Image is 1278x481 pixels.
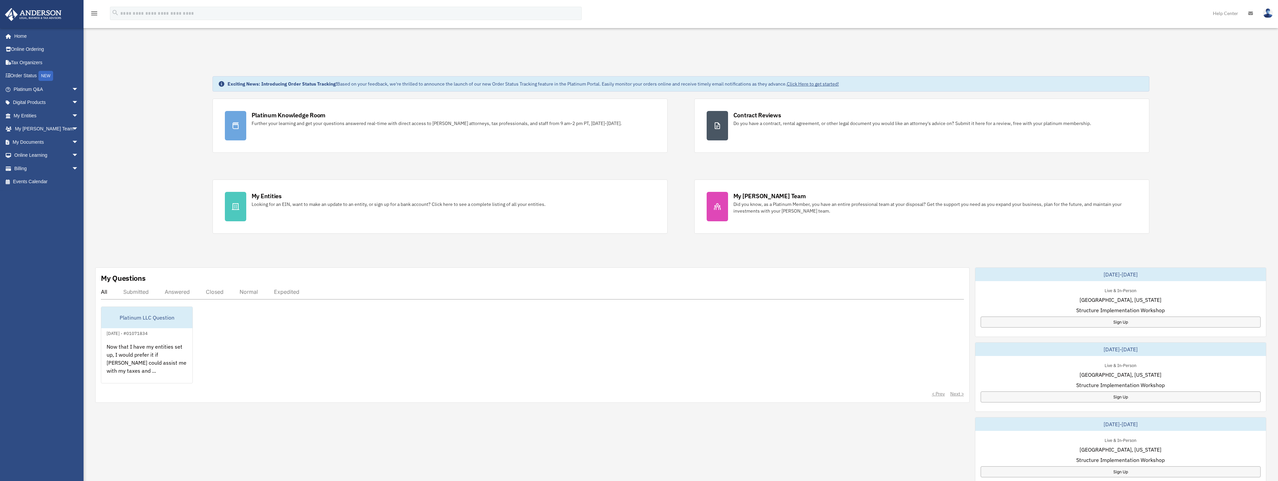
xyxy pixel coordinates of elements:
[1076,456,1165,464] span: Structure Implementation Workshop
[975,343,1266,356] div: [DATE]-[DATE]
[206,288,224,295] div: Closed
[212,179,668,234] a: My Entities Looking for an EIN, want to make an update to an entity, or sign up for a bank accoun...
[274,288,299,295] div: Expedited
[1099,361,1142,368] div: Live & In-Person
[981,391,1261,402] a: Sign Up
[228,81,337,87] strong: Exciting News: Introducing Order Status Tracking!
[90,12,98,17] a: menu
[101,288,107,295] div: All
[1080,296,1161,304] span: [GEOGRAPHIC_DATA], [US_STATE]
[975,268,1266,281] div: [DATE]-[DATE]
[5,175,89,189] a: Events Calendar
[72,96,85,110] span: arrow_drop_down
[165,288,190,295] div: Answered
[240,288,258,295] div: Normal
[72,149,85,162] span: arrow_drop_down
[733,120,1091,127] div: Do you have a contract, rental agreement, or other legal document you would like an attorney's ad...
[101,329,153,336] div: [DATE] - #01071834
[981,317,1261,328] a: Sign Up
[101,337,192,389] div: Now that I have my entities set up, I would prefer it if [PERSON_NAME] could assist me with my ta...
[252,192,282,200] div: My Entities
[101,307,193,383] a: Platinum LLC Question[DATE] - #01071834Now that I have my entities set up, I would prefer it if [...
[72,122,85,136] span: arrow_drop_down
[733,192,806,200] div: My [PERSON_NAME] Team
[101,307,192,328] div: Platinum LLC Question
[1263,8,1273,18] img: User Pic
[733,111,781,119] div: Contract Reviews
[5,83,89,96] a: Platinum Q&Aarrow_drop_down
[5,149,89,162] a: Online Learningarrow_drop_down
[72,109,85,123] span: arrow_drop_down
[5,122,89,136] a: My [PERSON_NAME] Teamarrow_drop_down
[975,417,1266,431] div: [DATE]-[DATE]
[1099,436,1142,443] div: Live & In-Person
[5,43,89,56] a: Online Ordering
[228,81,839,87] div: Based on your feedback, we're thrilled to announce the launch of our new Order Status Tracking fe...
[5,96,89,109] a: Digital Productsarrow_drop_down
[5,56,89,69] a: Tax Organizers
[5,135,89,149] a: My Documentsarrow_drop_down
[252,120,622,127] div: Further your learning and get your questions answered real-time with direct access to [PERSON_NAM...
[212,99,668,153] a: Platinum Knowledge Room Further your learning and get your questions answered real-time with dire...
[252,201,546,208] div: Looking for an EIN, want to make an update to an entity, or sign up for a bank account? Click her...
[72,162,85,175] span: arrow_drop_down
[5,109,89,122] a: My Entitiesarrow_drop_down
[1080,371,1161,379] span: [GEOGRAPHIC_DATA], [US_STATE]
[252,111,326,119] div: Platinum Knowledge Room
[694,179,1149,234] a: My [PERSON_NAME] Team Did you know, as a Platinum Member, you have an entire professional team at...
[123,288,149,295] div: Submitted
[101,273,146,283] div: My Questions
[981,466,1261,477] a: Sign Up
[694,99,1149,153] a: Contract Reviews Do you have a contract, rental agreement, or other legal document you would like...
[38,71,53,81] div: NEW
[5,69,89,83] a: Order StatusNEW
[1099,286,1142,293] div: Live & In-Person
[733,201,1137,214] div: Did you know, as a Platinum Member, you have an entire professional team at your disposal? Get th...
[112,9,119,16] i: search
[72,83,85,96] span: arrow_drop_down
[72,135,85,149] span: arrow_drop_down
[787,81,839,87] a: Click Here to get started!
[5,162,89,175] a: Billingarrow_drop_down
[1076,306,1165,314] span: Structure Implementation Workshop
[3,8,63,21] img: Anderson Advisors Platinum Portal
[90,9,98,17] i: menu
[5,29,85,43] a: Home
[1080,446,1161,454] span: [GEOGRAPHIC_DATA], [US_STATE]
[1076,381,1165,389] span: Structure Implementation Workshop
